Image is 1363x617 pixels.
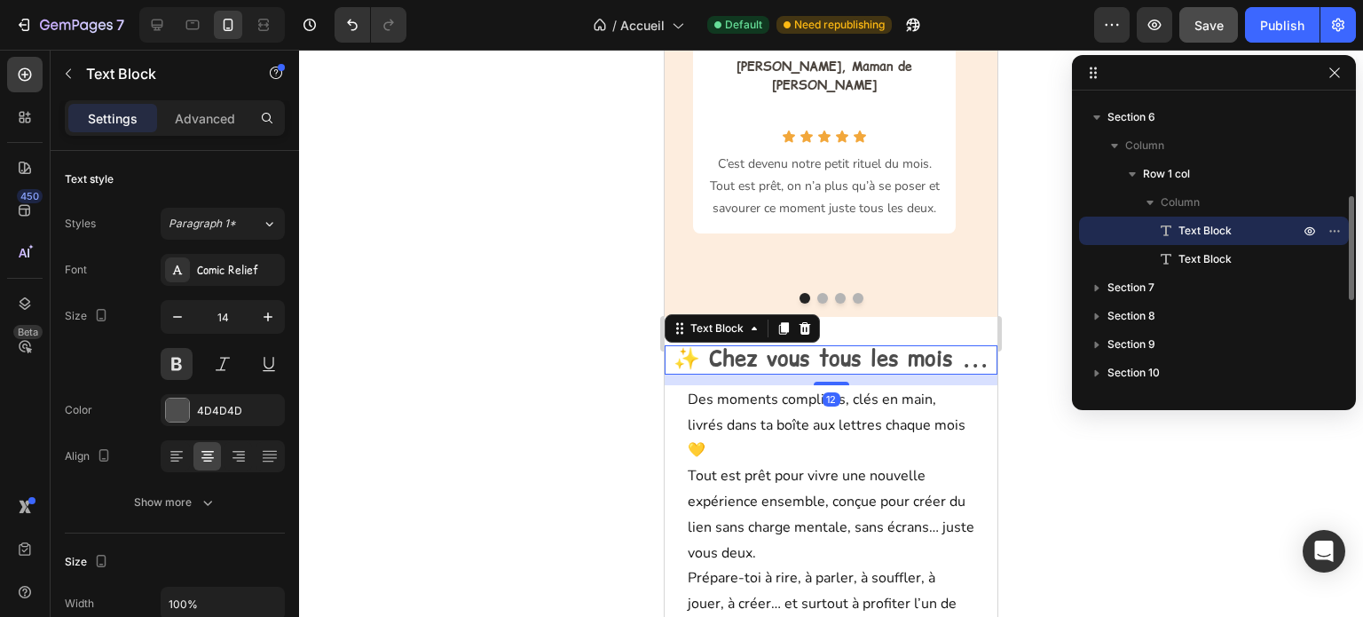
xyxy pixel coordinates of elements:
button: 7 [7,7,132,43]
div: Open Intercom Messenger [1303,530,1345,573]
div: 4D4D4D [197,403,280,419]
span: Default [725,17,762,33]
button: Paragraph 1* [161,208,285,240]
div: Show more [134,494,217,511]
span: Text Block [1178,222,1232,240]
span: Section 6 [1107,108,1155,126]
span: Section 7 [1107,279,1154,297]
span: Column [1161,194,1200,211]
div: Color [65,402,92,418]
button: Show more [65,486,285,518]
span: Row 1 col [1143,165,1190,183]
div: Undo/Redo [335,7,406,43]
span: Section 8 [1107,307,1155,325]
div: Beta [13,325,43,339]
div: Size [65,305,112,328]
span: Save [1194,18,1224,33]
p: Settings [88,109,138,128]
div: Align [65,445,114,469]
p: Prépare-toi à rire, à parler, à souffler, à jouer, à créer… et surtout à profiter l’un de l’autre 💛 [23,516,310,592]
iframe: Design area [665,50,997,617]
p: Advanced [175,109,235,128]
span: Text Block [1178,250,1232,268]
div: Size [65,550,112,574]
div: Publish [1260,16,1304,35]
span: Need republishing [794,17,885,33]
span: Accueil [620,16,665,35]
p: Text Block [86,63,237,84]
div: Text style [65,171,114,187]
p: 7 [116,14,124,36]
span: Paragraph 1* [169,216,236,232]
button: Save [1179,7,1238,43]
div: Font [65,262,87,278]
div: Width [65,596,94,612]
span: Section 10 [1107,364,1160,382]
span: Section 9 [1107,336,1155,353]
div: Styles [65,216,96,232]
span: / [612,16,617,35]
button: Publish [1245,7,1320,43]
div: Comic Relief [197,263,280,279]
div: 450 [17,189,43,203]
span: Column [1125,137,1164,154]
